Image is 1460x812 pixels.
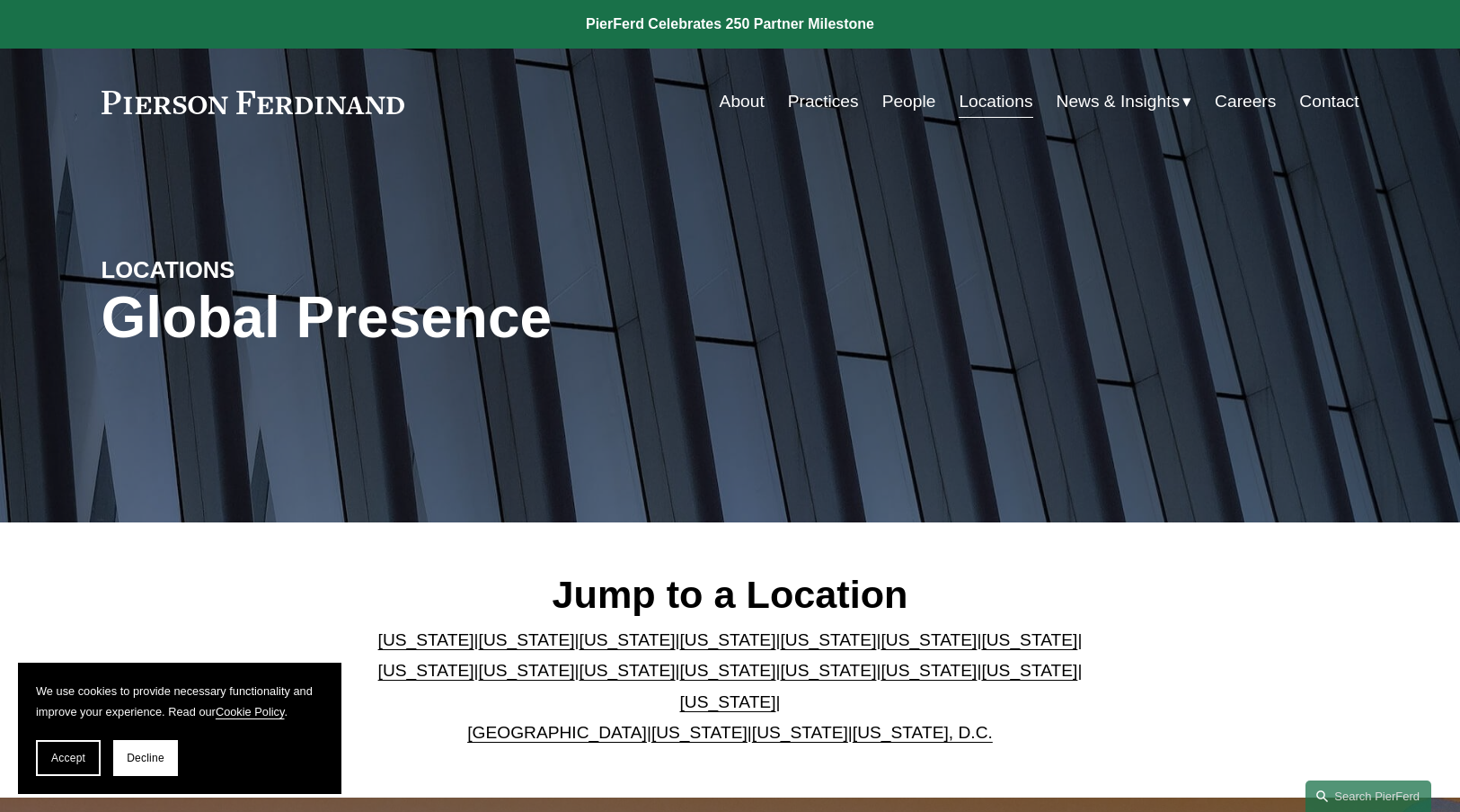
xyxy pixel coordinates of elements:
[780,661,876,680] a: [US_STATE]
[780,630,876,649] a: [US_STATE]
[580,630,676,649] a: [US_STATE]
[680,692,776,711] a: [US_STATE]
[378,661,474,680] a: [US_STATE]
[467,723,647,742] a: [GEOGRAPHIC_DATA]
[102,285,940,351] h1: Global Presence
[880,661,977,680] a: [US_STATE]
[363,571,1097,618] h2: Jump to a Location
[788,85,859,119] a: Practices
[18,663,341,794] section: Cookie banner
[720,85,765,119] a: About
[880,630,977,649] a: [US_STATE]
[580,661,676,680] a: [US_STATE]
[36,740,101,776] button: Accept
[981,661,1077,680] a: [US_STATE]
[853,723,993,742] a: [US_STATE], D.C.
[981,630,1077,649] a: [US_STATE]
[216,705,285,718] a: Cookie Policy
[36,681,323,722] p: We use cookies to provide necessary functionality and improve your experience. Read our .
[51,752,85,764] span: Accept
[1057,86,1181,118] span: News & Insights
[882,85,936,119] a: People
[378,630,474,649] a: [US_STATE]
[1305,781,1431,812] a: Search this site
[127,752,164,764] span: Decline
[959,85,1032,119] a: Locations
[651,723,748,742] a: [US_STATE]
[363,625,1097,749] p: | | | | | | | | | | | | | | | | | |
[1299,85,1358,119] a: Contact
[102,255,416,284] h4: LOCATIONS
[113,740,178,776] button: Decline
[680,661,776,680] a: [US_STATE]
[680,630,776,649] a: [US_STATE]
[752,723,848,742] a: [US_STATE]
[479,661,575,680] a: [US_STATE]
[479,630,575,649] a: [US_STATE]
[1215,85,1276,119] a: Careers
[1057,85,1192,119] a: folder dropdown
